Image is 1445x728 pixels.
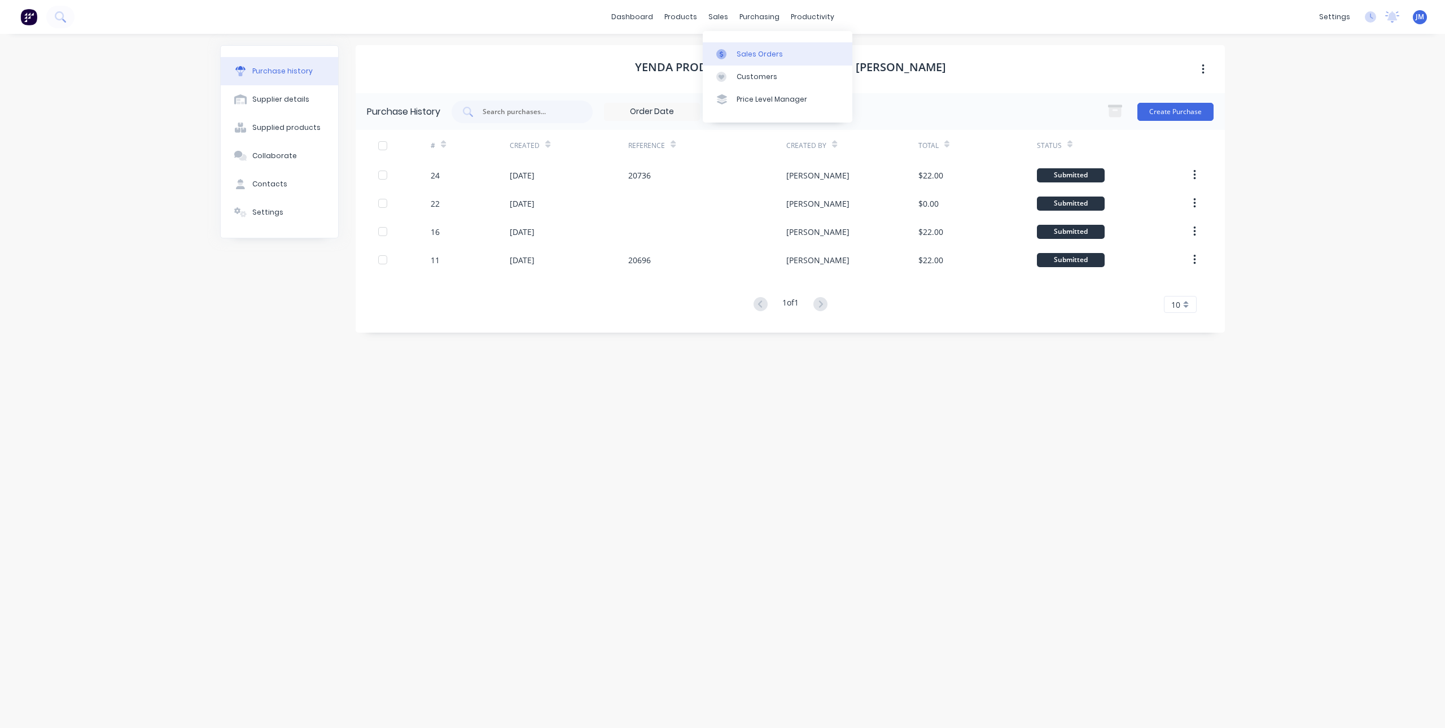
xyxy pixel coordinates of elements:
[510,254,535,266] div: [DATE]
[703,8,734,25] div: sales
[918,141,939,151] div: Total
[918,254,943,266] div: $22.00
[786,141,826,151] div: Created By
[510,141,540,151] div: Created
[252,207,283,217] div: Settings
[1037,168,1105,182] div: Submitted
[221,85,338,114] button: Supplier details
[628,141,665,151] div: Reference
[635,60,946,74] h1: Yenda Producers Co-Op Society Ltd [PERSON_NAME]
[221,198,338,226] button: Settings
[1416,12,1424,22] span: JM
[734,8,785,25] div: purchasing
[431,198,440,210] div: 22
[1137,103,1214,121] button: Create Purchase
[737,49,783,59] div: Sales Orders
[782,297,799,313] div: 1 of 1
[918,226,943,238] div: $22.00
[628,169,651,181] div: 20736
[20,8,37,25] img: Factory
[606,8,659,25] a: dashboard
[918,169,943,181] div: $22.00
[252,123,321,133] div: Supplied products
[221,57,338,85] button: Purchase history
[221,114,338,142] button: Supplied products
[737,94,807,104] div: Price Level Manager
[510,226,535,238] div: [DATE]
[431,169,440,181] div: 24
[431,226,440,238] div: 16
[703,66,852,88] a: Customers
[252,66,313,76] div: Purchase history
[1037,197,1105,211] div: Submitted
[786,169,850,181] div: [PERSON_NAME]
[431,254,440,266] div: 11
[786,226,850,238] div: [PERSON_NAME]
[481,106,575,117] input: Search purchases...
[1313,8,1356,25] div: settings
[918,198,939,210] div: $0.00
[367,105,440,119] div: Purchase History
[252,179,287,189] div: Contacts
[737,72,777,82] div: Customers
[1171,299,1180,311] span: 10
[1037,225,1105,239] div: Submitted
[703,42,852,65] a: Sales Orders
[1037,141,1062,151] div: Status
[628,254,651,266] div: 20696
[786,198,850,210] div: [PERSON_NAME]
[605,103,699,120] input: Order Date
[786,254,850,266] div: [PERSON_NAME]
[510,169,535,181] div: [DATE]
[785,8,840,25] div: productivity
[659,8,703,25] div: products
[431,141,435,151] div: #
[252,151,297,161] div: Collaborate
[1037,253,1105,267] div: Submitted
[252,94,309,104] div: Supplier details
[221,170,338,198] button: Contacts
[221,142,338,170] button: Collaborate
[510,198,535,210] div: [DATE]
[703,88,852,111] a: Price Level Manager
